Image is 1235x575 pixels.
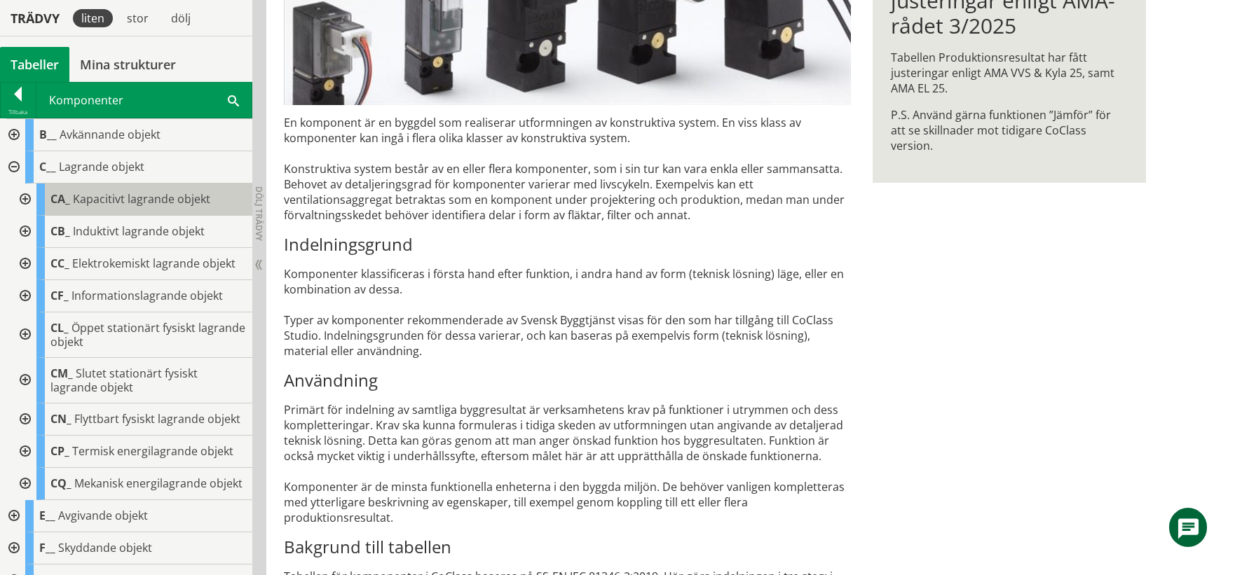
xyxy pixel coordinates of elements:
[50,288,69,303] span: CF_
[891,50,1127,96] p: Tabellen Produktionsresultat har fått justeringar enligt AMA VVS & Kyla 25, samt AMA EL 25.
[72,443,233,459] span: Termisk energilagrande objekt
[50,320,69,335] span: CL_
[284,536,851,557] h3: Bakgrund till tabellen
[69,47,186,82] a: Mina strukturer
[60,127,161,142] span: Avkännande objekt
[50,366,198,395] span: Slutet stationärt fysiskt lagrande objekt
[74,476,243,491] span: Mekanisk energilagrande objekt
[50,411,71,427] span: CN_
[39,540,55,555] span: F__
[73,191,210,207] span: Kapacitivt lagrande objekt
[36,83,252,118] div: Komponenter
[50,476,71,491] span: CQ_
[1,106,36,118] div: Tillbaka
[58,540,152,555] span: Skyddande objekt
[3,11,67,26] div: Trädvy
[74,411,240,427] span: Flyttbart fysiskt lagrande objekt
[59,159,144,174] span: Lagrande objekt
[72,256,236,271] span: Elektrokemiskt lagrande objekt
[50,223,70,239] span: CB_
[284,370,851,391] h3: Användning
[50,443,69,459] span: CP_
[253,186,265,241] span: Dölj trädvy
[118,9,157,27] div: stor
[39,159,56,174] span: C__
[39,127,57,142] span: B__
[50,256,69,271] span: CC_
[228,92,239,107] span: Sök i tabellen
[50,366,73,381] span: CM_
[284,234,851,255] h3: Indelningsgrund
[39,508,55,523] span: E__
[163,9,199,27] div: dölj
[891,107,1127,153] p: P.S. Använd gärna funktionen ”Jämför” för att se skillnader mot tidigare CoClass version.
[73,223,205,239] span: Induktivt lagrande objekt
[50,320,245,349] span: Öppet stationärt fysiskt lagrande objekt
[50,191,70,207] span: CA_
[58,508,148,523] span: Avgivande objekt
[73,9,113,27] div: liten
[71,288,223,303] span: Informationslagrande objekt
